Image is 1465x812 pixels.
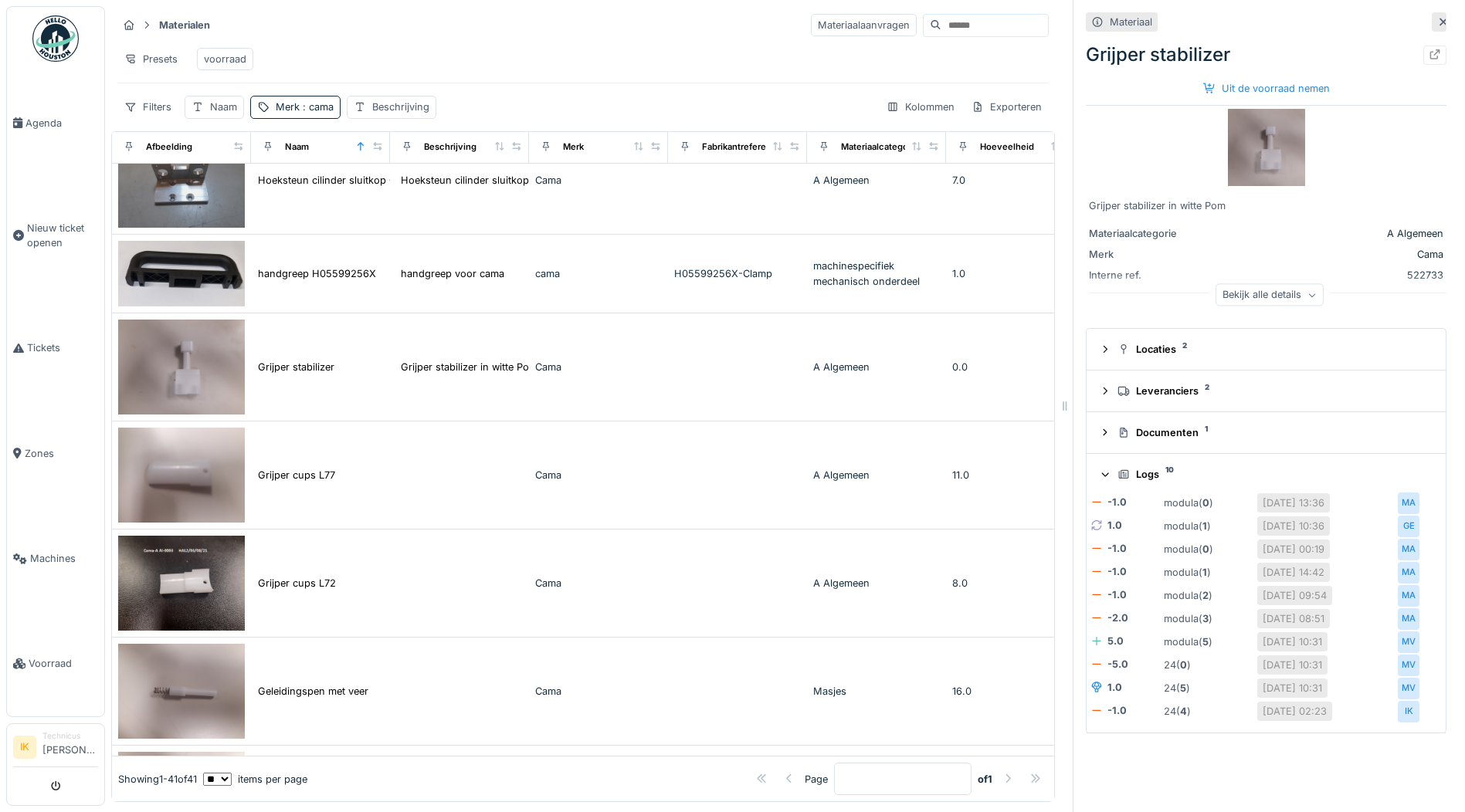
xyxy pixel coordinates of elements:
[1398,701,1419,722] div: IK
[258,468,335,482] div: Grijper cups L77
[1089,198,1443,213] div: Grijper stabilizer in witte Pom
[7,401,104,506] a: Zones
[805,771,828,786] div: Page
[1263,611,1324,626] div: [DATE] 08:51
[1263,681,1322,695] div: [DATE] 10:31
[25,446,98,461] span: Zones
[1180,659,1187,671] strong: 0
[7,611,104,716] a: Voorraad
[1202,543,1209,555] strong: 0
[1263,588,1327,603] div: [DATE] 09:54
[1211,268,1443,283] div: 522733
[1211,247,1443,262] div: Cama
[1263,496,1324,510] div: [DATE] 13:36
[1398,562,1419,584] div: MA
[118,428,245,523] img: Grijper cups L77
[401,360,538,374] div: Grijper stabilizer in witte Pom
[952,266,1079,281] div: 1.0
[1117,425,1427,440] div: Documenten
[952,576,1079,590] div: 8.0
[1163,538,1256,561] td: modula ( )
[30,551,98,566] span: Machines
[1398,608,1419,630] div: MA
[7,506,104,611] a: Machines
[1263,519,1324,533] div: [DATE] 10:36
[27,340,98,355] span: Tickets
[1163,515,1256,538] td: modula ( )
[1211,226,1443,241] div: A Algemeen
[1117,384,1427,398] div: Leveranciers
[535,576,662,590] div: Cama
[1202,567,1207,578] strong: 1
[1180,705,1187,717] strong: 4
[1216,284,1324,306] div: Bekijk alle details
[965,96,1049,118] div: Exporteren
[813,468,940,482] div: A Algemeen
[1197,78,1336,99] div: Uit de voorraad nemen
[258,576,336,590] div: Grijper cups L72
[813,173,940,188] div: A Algemeen
[1398,539,1419,560] div: MA
[258,684,368,699] div: Geleidingspen met veer
[1398,678,1419,699] div: MV
[1117,467,1427,482] div: Logs
[674,266,801,281] div: H05599256X-Clamp
[1202,636,1209,648] strong: 5
[204,52,246,66] div: voorraad
[1107,564,1127,579] strong: -1.0
[401,266,504,281] div: handgreep voor cama
[1163,700,1256,723] td: 24 ( )
[203,771,307,786] div: items per page
[1107,518,1122,533] strong: 1.0
[1163,631,1256,654] td: modula ( )
[153,18,216,32] strong: Materialen
[952,360,1079,374] div: 0.0
[1163,677,1256,700] td: 24 ( )
[1263,565,1324,580] div: [DATE] 14:42
[1398,631,1419,653] div: MV
[13,730,98,767] a: IK Technicus[PERSON_NAME]
[146,140,192,154] div: Afbeelding
[1263,542,1324,557] div: [DATE] 00:19
[563,140,584,154] div: Merk
[29,656,98,671] span: Voorraad
[1093,335,1440,364] summary: Locaties2
[1202,520,1207,532] strong: 1
[7,296,104,401] a: Tickets
[841,140,919,154] div: Materiaalcategorie
[1228,109,1305,186] img: Grijper stabilizer
[1107,680,1122,695] strong: 1.0
[1202,613,1209,624] strong: 3
[535,266,662,281] div: cama
[1093,377,1440,405] summary: Leveranciers2
[1086,41,1446,69] div: Grijper stabilizer
[1093,460,1440,489] summary: Logs10
[1398,655,1419,676] div: MV
[42,730,98,742] div: Technicus
[1107,703,1127,718] strong: -1.0
[1263,658,1322,672] div: [DATE] 10:31
[1093,418,1440,447] summary: Documenten1
[952,684,1079,699] div: 16.0
[1202,590,1209,601] strong: 2
[1263,634,1322,649] div: [DATE] 10:31
[1263,704,1327,719] div: [DATE] 02:23
[285,140,309,154] div: Naam
[258,173,415,188] div: Hoeksteun cilinder sluitkop Cama
[210,100,237,114] div: Naam
[1110,15,1152,29] div: Materiaal
[1107,634,1124,648] strong: 5.0
[535,360,662,374] div: Cama
[401,173,558,188] div: Hoeksteun cilinder sluitkop Cama
[952,468,1079,482] div: 11.0
[42,730,98,763] li: [PERSON_NAME]
[813,360,940,374] div: A Algemeen
[117,96,178,118] div: Filters
[813,684,940,699] div: Masjes
[118,241,245,306] img: handgreep H05599256X
[1117,342,1427,357] div: Locaties
[27,221,98,250] span: Nieuw ticket openen
[32,15,79,62] img: Badge_color-CXgf-gQk.svg
[535,684,662,699] div: Cama
[300,101,334,113] span: : cama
